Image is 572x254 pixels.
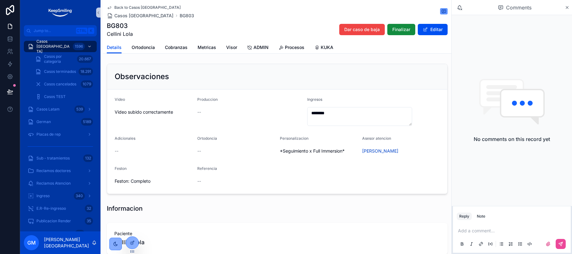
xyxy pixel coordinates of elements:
a: [PERSON_NAME] [362,148,398,154]
span: -- [197,109,201,115]
div: 147 [75,230,85,237]
span: Feston [115,166,127,171]
h2: Observaciones [115,72,169,82]
span: Metricas [198,44,216,51]
a: Procesos [279,42,304,54]
span: Reclamos doctores [36,168,71,173]
a: Back to Casos [GEOGRAPHIC_DATA] [107,5,181,10]
span: Ingresos [307,97,322,102]
span: Produccion [197,97,218,102]
div: 539 [74,105,85,113]
a: Details [107,42,122,54]
span: Placas de rep [36,132,61,137]
a: Casos por categoria20.667 [31,53,97,65]
a: E.R-Re-ingresoo32 [24,203,97,214]
div: 5189 [81,118,93,126]
span: Visor [226,44,237,51]
span: Referencia [197,166,217,171]
a: BG803 [180,13,194,19]
span: Casos [GEOGRAPHIC_DATA] [114,13,173,19]
span: GM [27,239,36,246]
span: Paciente [114,230,440,237]
span: Cellini Lola [107,30,133,38]
span: Casos Latam [36,107,60,112]
span: ADMIN [253,44,269,51]
img: App logo [48,8,73,18]
span: -- [115,148,118,154]
span: Personalizacion [280,136,308,141]
span: -- [197,178,201,184]
span: Ctrl [76,28,87,34]
div: scrollable content [20,36,101,231]
span: Video subido correctamente [115,109,192,115]
a: Casos [GEOGRAPHIC_DATA] [107,13,173,19]
a: Reclamos doctores [24,165,97,176]
a: Casos Latam539 [24,104,97,115]
a: KUKA [314,42,333,54]
span: Casos terminados [44,69,76,74]
div: 35 [85,217,93,225]
span: Casos TEST [44,94,66,99]
span: Back to Casos [GEOGRAPHIC_DATA] [114,5,181,10]
a: Aprobacion Render147 [24,228,97,239]
button: Reply [457,213,472,220]
button: Dar caso de baja [339,24,385,35]
span: Finalizar [392,26,410,33]
a: Sub - tratamientos132 [24,153,97,164]
span: German [36,119,51,124]
a: Casos TEST [31,91,97,102]
h1: BG803 [107,21,133,30]
a: Visor [226,42,237,54]
span: -- [197,148,201,154]
span: Procesos [285,44,304,51]
div: 20.667 [77,55,93,63]
span: Adicionales [115,136,135,141]
span: Comments [506,4,531,11]
a: Metricas [198,42,216,54]
a: Cobranzas [165,42,188,54]
span: Ortodoncia [132,44,155,51]
span: Aprobacion Render [36,231,71,236]
div: 1596 [73,43,85,50]
a: ADMIN [247,42,269,54]
a: Ortodoncia [132,42,155,54]
div: 132 [83,154,93,162]
button: Editar [418,24,448,35]
button: Note [474,213,488,220]
button: Jump to...CtrlK [24,25,97,36]
span: Publicacion Render [36,219,71,224]
p: [PERSON_NAME][GEOGRAPHIC_DATA] [44,236,92,249]
div: 32 [85,205,93,212]
div: 340 [74,192,85,200]
a: Publicacion Render35 [24,215,97,227]
a: Casos [GEOGRAPHIC_DATA]1596 [24,41,97,52]
span: Asesor atencion [362,136,391,141]
div: 18.291 [79,68,93,75]
h1: Informacion [107,204,143,213]
span: Ingreso [36,193,50,198]
span: Dar caso de baja [344,26,380,33]
span: Cellini Lola [114,238,440,247]
span: Casos por categoria [44,54,74,64]
span: Cobranzas [165,44,188,51]
span: Jump to... [34,28,74,33]
span: Video [115,97,125,102]
span: Sub - tratamientos [36,156,70,161]
span: E.R-Re-ingresoo [36,206,66,211]
div: 1079 [81,80,93,88]
a: Casos terminados18.291 [31,66,97,77]
a: German5189 [24,116,97,127]
span: Details [107,44,122,51]
span: *Seguimiento x Full Immersion* [280,148,357,154]
button: Finalizar [387,24,415,35]
span: Reclamos Atencion [36,181,71,186]
h2: No comments on this record yet [474,135,550,143]
span: KUKA [321,44,333,51]
span: Ortodoncia [197,136,217,141]
div: Note [477,214,485,219]
span: K [89,28,94,33]
a: Casos cancelados1079 [31,78,97,90]
a: Reclamos Atencion [24,178,97,189]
